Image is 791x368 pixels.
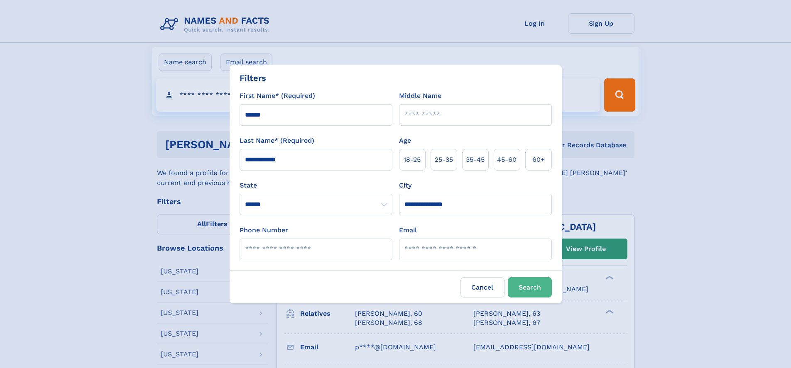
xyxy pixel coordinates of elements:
[240,72,266,84] div: Filters
[532,155,545,165] span: 60+
[240,136,314,146] label: Last Name* (Required)
[240,225,288,235] label: Phone Number
[435,155,453,165] span: 25‑35
[399,91,441,101] label: Middle Name
[399,225,417,235] label: Email
[460,277,504,297] label: Cancel
[240,180,392,190] label: State
[399,180,411,190] label: City
[399,136,411,146] label: Age
[508,277,552,297] button: Search
[497,155,517,165] span: 45‑60
[466,155,485,165] span: 35‑45
[404,155,421,165] span: 18‑25
[240,91,315,101] label: First Name* (Required)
